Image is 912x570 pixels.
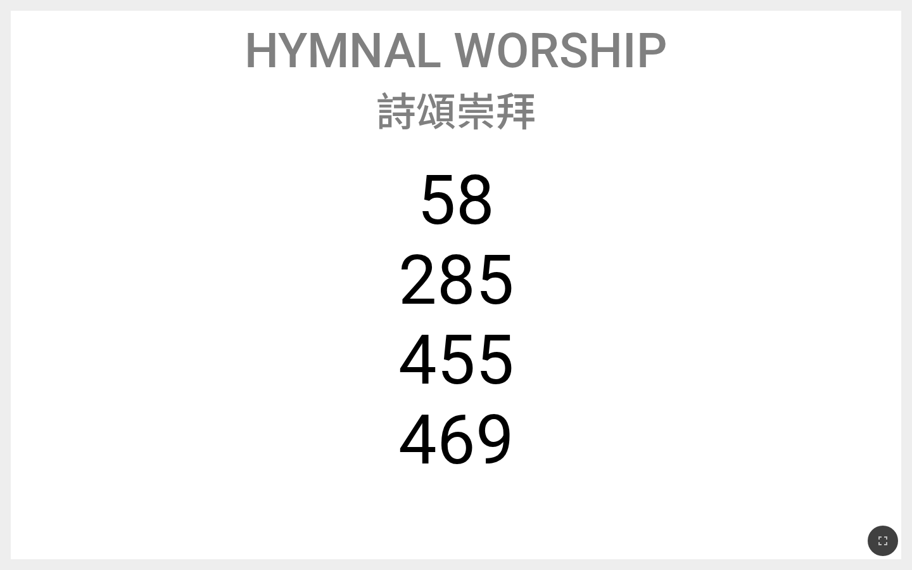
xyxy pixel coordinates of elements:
[244,22,668,79] span: Hymnal Worship
[398,240,514,320] li: 285
[417,160,495,240] li: 58
[398,400,514,480] li: 469
[376,80,536,138] span: 詩頌崇拜
[398,320,514,400] li: 455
